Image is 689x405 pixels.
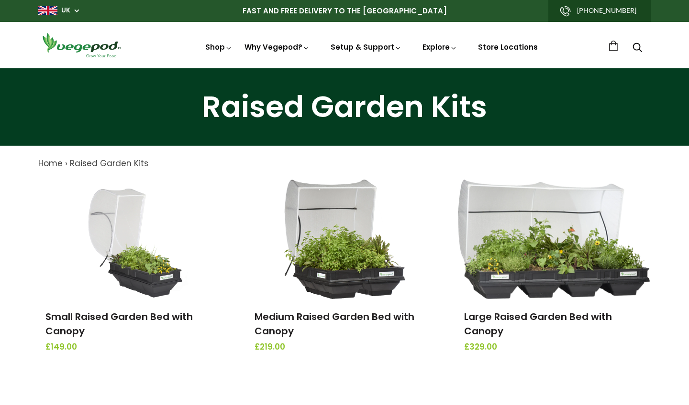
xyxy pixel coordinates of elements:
a: Medium Raised Garden Bed with Canopy [255,310,414,338]
a: Explore [422,42,457,52]
span: £219.00 [255,341,434,353]
a: Store Locations [478,42,538,52]
span: £329.00 [464,341,644,353]
a: Home [38,158,63,169]
a: Large Raised Garden Bed with Canopy [464,310,612,338]
img: Large Raised Garden Bed with Canopy [458,180,649,299]
img: gb_large.png [38,6,57,15]
a: UK [61,6,70,15]
h1: Raised Garden Kits [12,92,677,122]
a: Raised Garden Kits [70,158,148,169]
a: Setup & Support [331,42,401,52]
a: Small Raised Garden Bed with Canopy [45,310,193,338]
img: Vegepod [38,32,124,59]
a: Shop [205,42,232,52]
img: Small Raised Garden Bed with Canopy [78,180,192,299]
img: Medium Raised Garden Bed with Canopy [284,180,405,299]
nav: breadcrumbs [38,158,651,170]
a: Why Vegepod? [244,42,310,52]
span: £149.00 [45,341,225,353]
a: Search [633,43,642,53]
span: › [65,158,67,169]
